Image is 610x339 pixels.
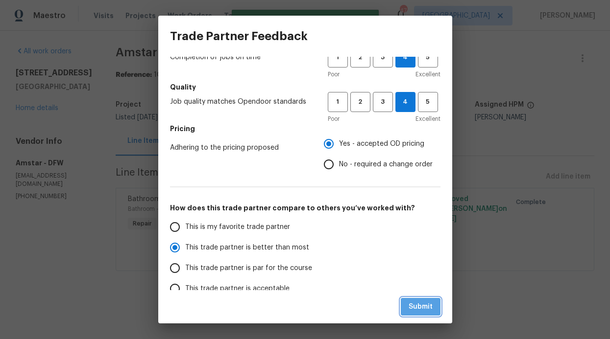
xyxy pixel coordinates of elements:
[339,139,424,149] span: Yes - accepted OD pricing
[409,301,433,313] span: Submit
[395,47,415,68] button: 4
[396,96,415,108] span: 4
[419,52,437,63] span: 5
[329,96,347,108] span: 1
[185,222,290,232] span: This is my favorite trade partner
[418,92,438,112] button: 5
[170,52,312,62] span: Completion of jobs on time
[185,284,290,294] span: This trade partner is acceptable
[328,69,340,79] span: Poor
[351,96,369,108] span: 2
[374,52,392,63] span: 3
[324,134,440,175] div: Pricing
[328,47,348,68] button: 1
[328,92,348,112] button: 1
[170,217,440,319] div: How does this trade partner compare to others you’ve worked with?
[170,29,308,43] h3: Trade Partner Feedback
[170,124,440,134] h5: Pricing
[419,96,437,108] span: 5
[350,47,370,68] button: 2
[328,114,340,124] span: Poor
[185,263,312,273] span: This trade partner is par for the course
[373,92,393,112] button: 3
[185,243,309,253] span: This trade partner is better than most
[351,52,369,63] span: 2
[170,143,308,153] span: Adhering to the pricing proposed
[396,52,415,63] span: 4
[395,92,415,112] button: 4
[329,52,347,63] span: 1
[350,92,370,112] button: 2
[170,203,440,213] h5: How does this trade partner compare to others you’ve worked with?
[170,82,440,92] h5: Quality
[374,96,392,108] span: 3
[415,69,440,79] span: Excellent
[415,114,440,124] span: Excellent
[339,159,433,170] span: No - required a change order
[401,298,440,316] button: Submit
[373,47,393,68] button: 3
[170,97,312,107] span: Job quality matches Opendoor standards
[418,47,438,68] button: 5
